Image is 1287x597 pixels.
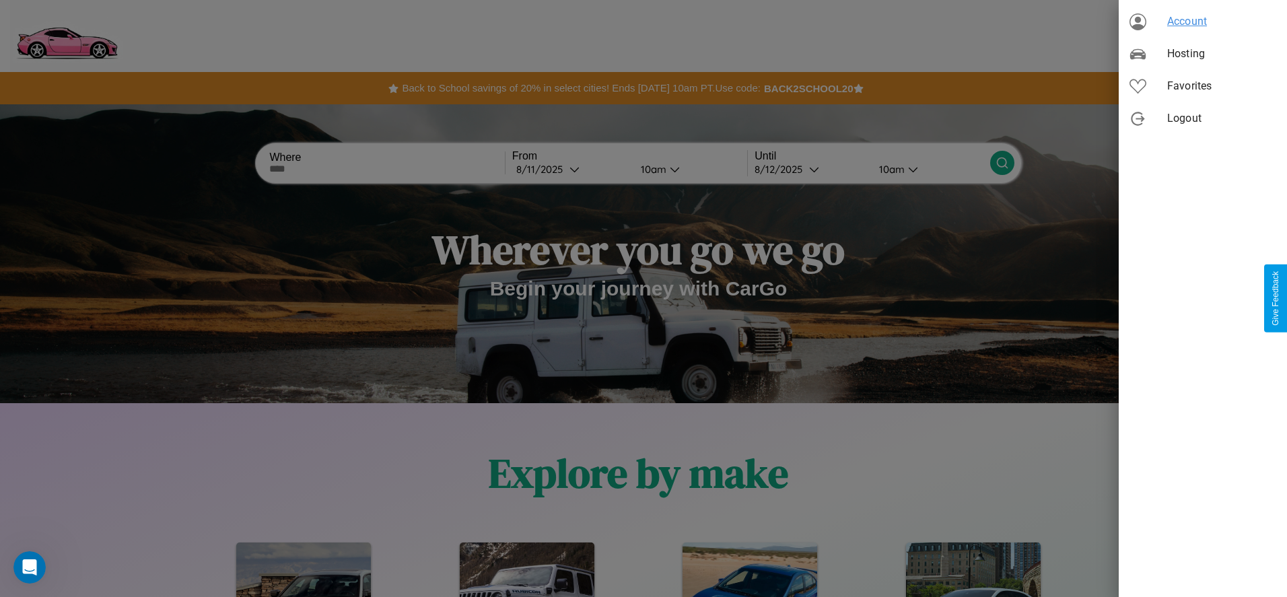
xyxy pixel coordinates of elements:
[1271,271,1280,326] div: Give Feedback
[1167,78,1276,94] span: Favorites
[1119,5,1287,38] div: Account
[1119,70,1287,102] div: Favorites
[1119,38,1287,70] div: Hosting
[13,551,46,584] iframe: Intercom live chat
[1167,110,1276,127] span: Logout
[1167,46,1276,62] span: Hosting
[1119,102,1287,135] div: Logout
[1167,13,1276,30] span: Account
